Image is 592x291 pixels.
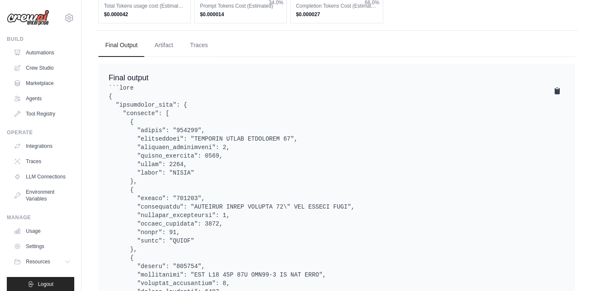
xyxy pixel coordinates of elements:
a: LLM Connections [10,170,74,184]
div: Widget de chat [550,250,592,291]
a: Tool Registry [10,107,74,121]
span: Resources [26,258,50,265]
a: Traces [10,155,74,168]
iframe: Chat Widget [550,250,592,291]
button: Artifact [148,34,180,57]
div: Operate [7,129,74,136]
a: Agents [10,92,74,105]
a: Usage [10,224,74,238]
img: Logo [7,10,49,26]
a: Marketplace [10,76,74,90]
dd: $0.000014 [200,11,281,18]
button: Final Output [98,34,144,57]
dt: Prompt Tokens Cost (Estimated) [200,3,281,9]
dt: Total Tokens usage cost (Estimated) [104,3,185,9]
button: Traces [183,34,215,57]
span: Final output [109,73,149,82]
dd: $0.000042 [104,11,185,18]
div: Build [7,36,74,42]
div: Manage [7,214,74,221]
a: Crew Studio [10,61,74,75]
a: Environment Variables [10,185,74,206]
a: Automations [10,46,74,59]
a: Integrations [10,139,74,153]
dt: Completion Tokens Cost (Estimated) [296,3,377,9]
button: Resources [10,255,74,268]
dd: $0.000027 [296,11,377,18]
a: Settings [10,240,74,253]
span: Logout [38,281,53,288]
